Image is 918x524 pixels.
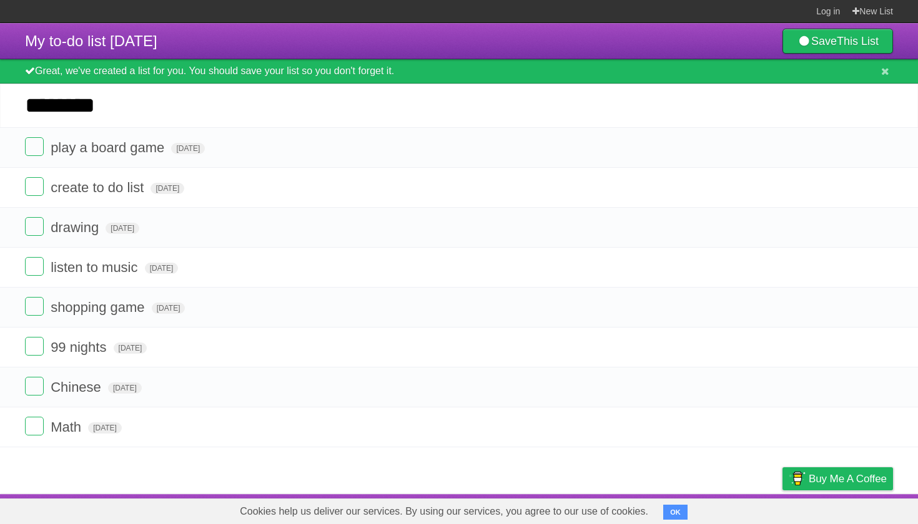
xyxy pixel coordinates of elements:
[766,497,799,521] a: Privacy
[51,220,102,235] span: drawing
[88,422,122,434] span: [DATE]
[171,143,205,154] span: [DATE]
[658,497,708,521] a: Developers
[809,468,887,490] span: Buy me a coffee
[51,379,104,395] span: Chinese
[51,299,147,315] span: shopping game
[789,468,806,489] img: Buy me a coffee
[145,263,179,274] span: [DATE]
[25,177,44,196] label: Done
[837,35,879,47] b: This List
[106,223,139,234] span: [DATE]
[51,339,109,355] span: 99 nights
[51,260,141,275] span: listen to music
[25,377,44,395] label: Done
[25,297,44,316] label: Done
[663,505,688,520] button: OK
[25,257,44,276] label: Done
[51,140,167,155] span: play a board game
[25,137,44,156] label: Done
[782,29,893,54] a: SaveThis List
[25,32,157,49] span: My to-do list [DATE]
[227,499,661,524] span: Cookies help us deliver our services. By using our services, you agree to our use of cookies.
[782,467,893,490] a: Buy me a coffee
[724,497,751,521] a: Terms
[51,419,84,435] span: Math
[814,497,893,521] a: Suggest a feature
[114,342,147,354] span: [DATE]
[108,382,142,394] span: [DATE]
[151,183,184,194] span: [DATE]
[25,337,44,356] label: Done
[25,417,44,435] label: Done
[616,497,643,521] a: About
[25,217,44,236] label: Done
[51,180,147,195] span: create to do list
[152,303,185,314] span: [DATE]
